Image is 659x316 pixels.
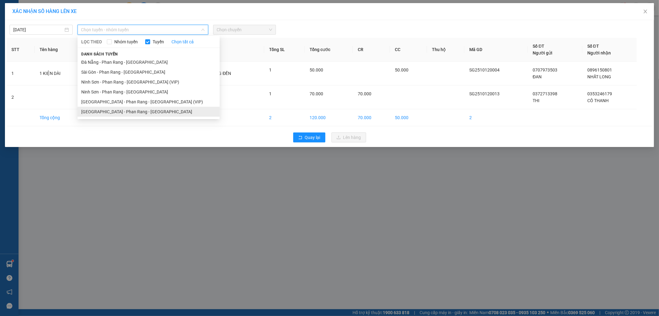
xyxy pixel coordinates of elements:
[643,9,648,14] span: close
[78,57,220,67] li: Đà Nẵng - Phan Rang - [GEOGRAPHIC_DATA]
[264,109,305,126] td: 2
[38,9,61,38] b: Gửi khách hàng
[67,8,82,23] img: logo.jpg
[533,67,557,72] span: 0707973503
[217,25,272,34] span: Chọn chuyến
[587,98,609,103] span: CÔ THANH
[464,109,528,126] td: 2
[587,50,611,55] span: Người nhận
[78,77,220,87] li: NInh Sơn - Phan Rang - [GEOGRAPHIC_DATA] (VIP)
[35,109,83,126] td: Tổng cộng
[264,38,305,62] th: Tổng SL
[533,50,552,55] span: Người gửi
[150,38,167,45] span: Tuyến
[310,67,323,72] span: 50.000
[464,38,528,62] th: Mã GD
[353,109,390,126] td: 70.000
[298,135,302,140] span: rollback
[293,132,325,142] button: rollbackQuay lại
[469,67,500,72] span: SG2510120004
[305,109,353,126] td: 120.000
[533,44,544,49] span: Số ĐT
[353,38,390,62] th: CR
[52,29,85,37] li: (c) 2017
[533,98,539,103] span: THI
[390,38,427,62] th: CC
[587,91,612,96] span: 0353246179
[13,26,63,33] input: 12/10/2025
[269,91,272,96] span: 1
[358,91,371,96] span: 70.000
[52,24,85,28] b: [DOMAIN_NAME]
[6,62,35,85] td: 1
[81,25,205,34] span: Chọn tuyến - nhóm tuyến
[390,109,427,126] td: 50.000
[78,87,220,97] li: Ninh Sơn - Phan Rang - [GEOGRAPHIC_DATA]
[533,91,557,96] span: 0372713398
[6,38,35,62] th: STT
[395,67,408,72] span: 50.000
[533,74,542,79] span: ĐAN
[587,67,612,72] span: 0896150801
[8,40,27,69] b: Xe Đăng Nhân
[637,3,654,20] button: Close
[332,132,366,142] button: uploadLên hàng
[78,97,220,107] li: [GEOGRAPHIC_DATA] - Phan Rang - [GEOGRAPHIC_DATA] (VIP)
[78,67,220,77] li: Sài Gòn - Phan Rang - [GEOGRAPHIC_DATA]
[35,38,83,62] th: Tên hàng
[171,38,194,45] a: Chọn tất cả
[112,38,140,45] span: Nhóm tuyến
[305,38,353,62] th: Tổng cước
[469,91,500,96] span: SG2510120013
[305,134,320,141] span: Quay lại
[6,85,35,109] td: 2
[201,28,205,32] span: down
[587,44,599,49] span: Số ĐT
[269,67,272,72] span: 1
[310,91,323,96] span: 70.000
[188,38,264,62] th: Ghi chú
[587,74,611,79] span: NHẤT LONG
[12,8,77,14] span: XÁC NHẬN SỐ HÀNG LÊN XE
[78,51,122,57] span: Danh sách tuyến
[427,38,464,62] th: Thu hộ
[81,38,102,45] span: LỌC THEO
[35,62,83,85] td: 1 KIỆN DÀI
[78,107,220,117] li: [GEOGRAPHIC_DATA] - Phan Rang - [GEOGRAPHIC_DATA]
